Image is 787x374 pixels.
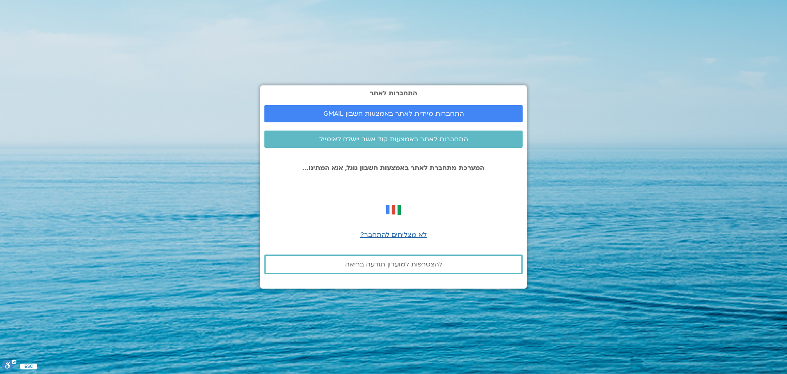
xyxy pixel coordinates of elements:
[264,164,523,172] p: המערכת מתחברת לאתר באמצעות חשבון גוגל, אנא המתינו...
[264,89,523,97] h2: התחברות לאתר
[264,255,523,274] a: להצטרפות למועדון תודעה בריאה
[360,230,427,239] a: לא מצליחים להתחבר?
[319,135,468,143] span: התחברות לאתר באמצעות קוד אשר יישלח לאימייל
[345,261,442,268] span: להצטרפות למועדון תודעה בריאה
[264,105,523,122] a: התחברות מיידית לאתר באמצעות חשבון GMAIL
[264,131,523,148] a: התחברות לאתר באמצעות קוד אשר יישלח לאימייל
[323,110,464,117] span: התחברות מיידית לאתר באמצעות חשבון GMAIL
